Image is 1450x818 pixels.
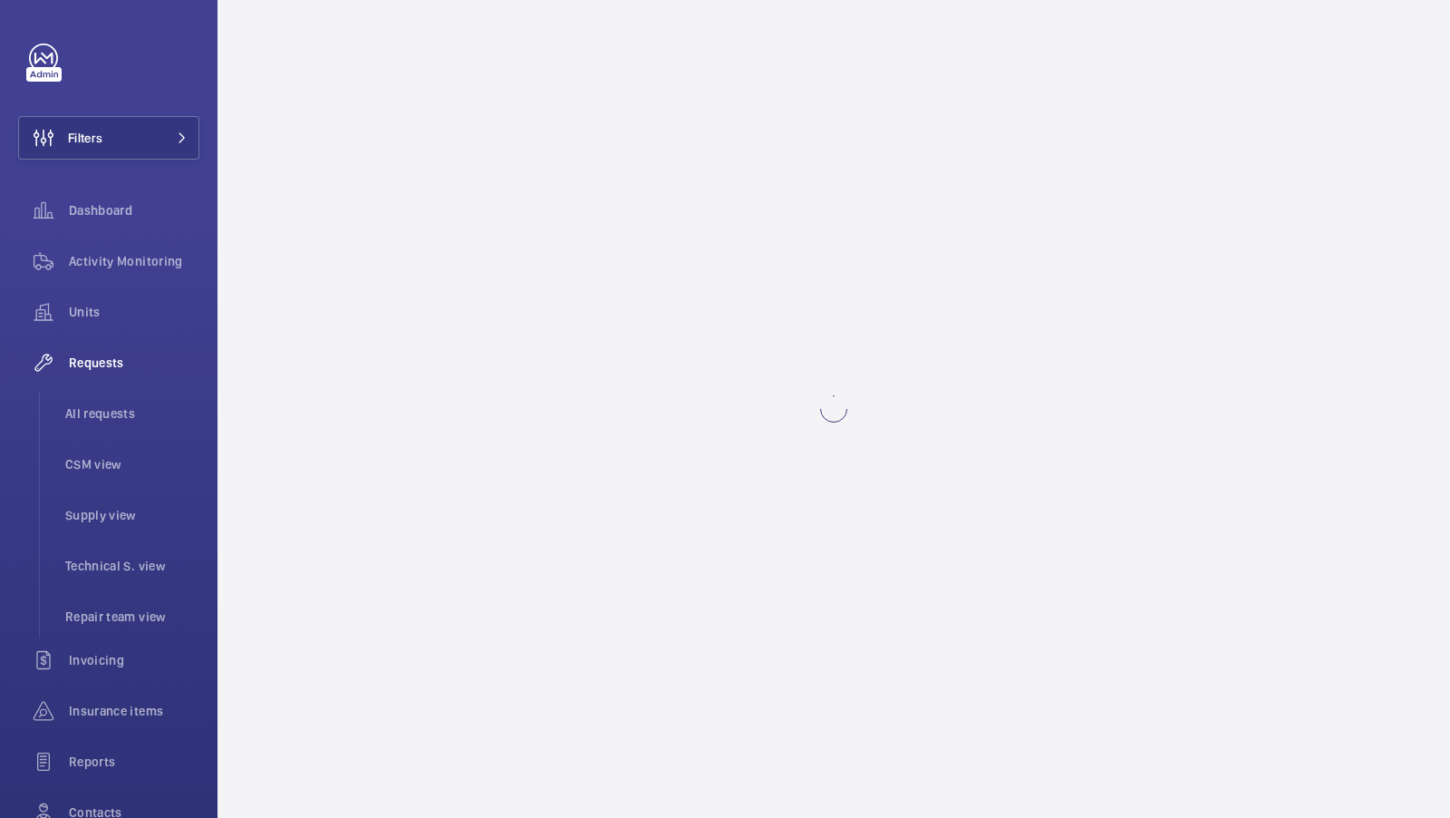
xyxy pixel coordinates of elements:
span: Insurance items [69,702,199,720]
span: Dashboard [69,201,199,219]
button: Filters [18,116,199,160]
span: Reports [69,753,199,771]
span: Invoicing [69,651,199,669]
span: Requests [69,354,199,372]
span: CSM view [65,455,199,473]
span: Repair team view [65,608,199,626]
span: Technical S. view [65,557,199,575]
span: Activity Monitoring [69,252,199,270]
span: All requests [65,404,199,423]
span: Supply view [65,506,199,524]
span: Units [69,303,199,321]
span: Filters [68,129,102,147]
